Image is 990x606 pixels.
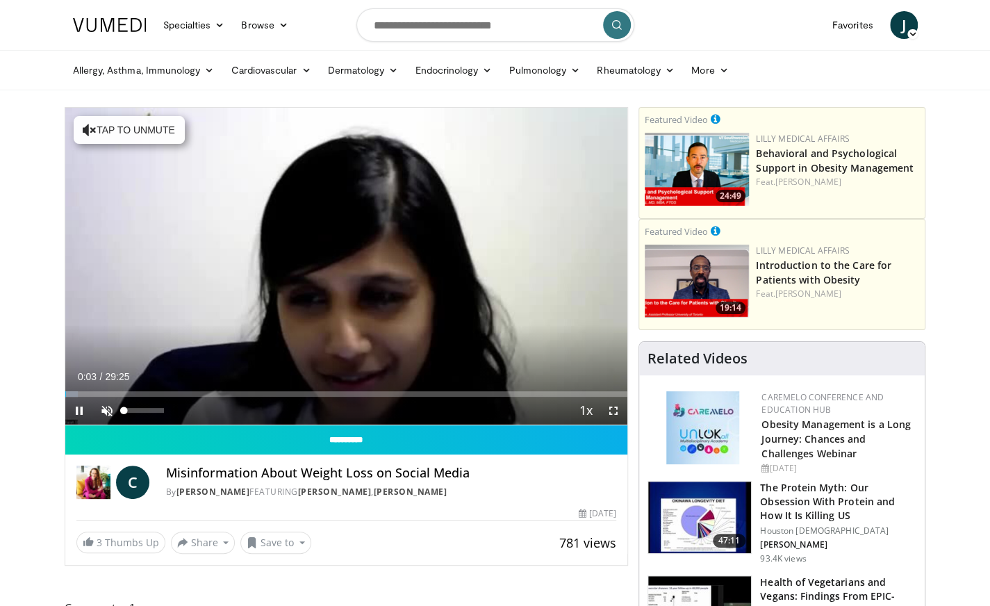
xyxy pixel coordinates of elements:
[171,532,236,554] button: Share
[579,507,616,520] div: [DATE]
[647,350,748,367] h4: Related Videos
[65,391,628,397] div: Progress Bar
[645,113,708,126] small: Featured Video
[756,147,914,174] a: Behavioral and Psychological Support in Obesity Management
[588,56,683,84] a: Rheumatology
[760,525,916,537] p: Houston [DEMOGRAPHIC_DATA]
[760,481,916,523] h3: The Protein Myth: Our Obsession With Protein and How It Is Killing US
[559,534,616,551] span: 781 views
[824,11,882,39] a: Favorites
[124,408,164,413] div: Volume Level
[166,486,616,498] div: By FEATURING ,
[74,116,185,144] button: Tap to unmute
[76,532,165,553] a: 3 Thumbs Up
[645,245,749,318] img: acc2e291-ced4-4dd5-b17b-d06994da28f3.png.150x105_q85_crop-smart_upscale.png
[775,288,841,300] a: [PERSON_NAME]
[572,397,600,425] button: Playback Rate
[756,176,919,188] div: Feat.
[645,245,749,318] a: 19:14
[761,462,914,475] div: [DATE]
[65,56,223,84] a: Allergy, Asthma, Immunology
[600,397,627,425] button: Fullscreen
[166,466,616,481] h4: Misinformation About Weight Loss on Social Media
[645,133,749,206] img: ba3304f6-7838-4e41-9c0f-2e31ebde6754.png.150x105_q85_crop-smart_upscale.png
[116,466,149,499] a: C
[756,133,850,145] a: Lilly Medical Affairs
[713,534,746,548] span: 47:11
[105,371,129,382] span: 29:25
[683,56,736,84] a: More
[93,397,121,425] button: Unmute
[716,302,745,314] span: 19:14
[500,56,588,84] a: Pulmonology
[65,397,93,425] button: Pause
[100,371,103,382] span: /
[756,259,891,286] a: Introduction to the Care for Patients with Obesity
[406,56,500,84] a: Endocrinology
[233,11,297,39] a: Browse
[78,371,97,382] span: 0:03
[647,481,916,564] a: 47:11 The Protein Myth: Our Obsession With Protein and How It Is Killing US Houston [DEMOGRAPHIC_...
[65,108,628,425] video-js: Video Player
[716,190,745,202] span: 24:49
[76,466,110,499] img: Dr. Carolynn Francavilla
[666,391,739,464] img: 45df64a9-a6de-482c-8a90-ada250f7980c.png.150x105_q85_autocrop_double_scale_upscale_version-0.2.jpg
[775,176,841,188] a: [PERSON_NAME]
[645,133,749,206] a: 24:49
[97,536,102,549] span: 3
[73,18,147,32] img: VuMedi Logo
[760,539,916,550] p: [PERSON_NAME]
[756,245,850,256] a: Lilly Medical Affairs
[320,56,407,84] a: Dermatology
[240,532,311,554] button: Save to
[222,56,319,84] a: Cardiovascular
[298,486,372,498] a: [PERSON_NAME]
[648,482,751,554] img: b7b8b05e-5021-418b-a89a-60a270e7cf82.150x105_q85_crop-smart_upscale.jpg
[155,11,233,39] a: Specialties
[176,486,250,498] a: [PERSON_NAME]
[645,225,708,238] small: Featured Video
[761,418,911,460] a: Obesity Management is a Long Journey: Chances and Challenges Webinar
[760,553,806,564] p: 93.4K views
[756,288,919,300] div: Feat.
[761,391,884,416] a: CaReMeLO Conference and Education Hub
[356,8,634,42] input: Search topics, interventions
[890,11,918,39] a: J
[374,486,447,498] a: [PERSON_NAME]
